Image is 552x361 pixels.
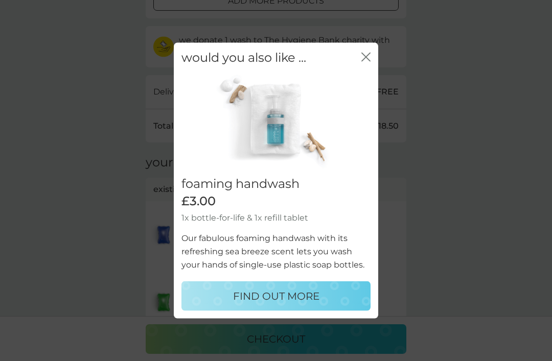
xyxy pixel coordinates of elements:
[181,50,306,65] h2: would you also like ...
[181,281,371,311] button: FIND OUT MORE
[181,177,371,191] h2: foaming handwash
[181,232,371,271] p: Our fabulous foaming handwash with its refreshing sea breeze scent lets you wash your hands of si...
[233,288,319,304] p: FIND OUT MORE
[181,194,216,209] span: £3.00
[181,211,371,225] p: 1x bottle-for-life & 1x refill tablet
[361,52,371,63] button: close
